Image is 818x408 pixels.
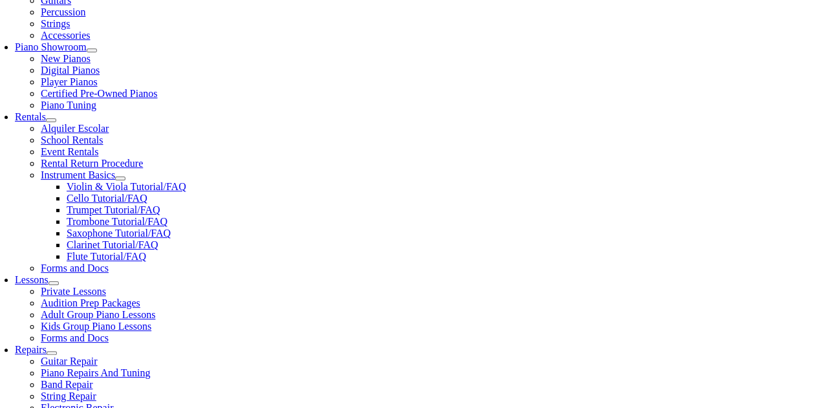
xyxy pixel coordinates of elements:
[67,239,158,250] a: Clarinet Tutorial/FAQ
[41,367,150,378] a: Piano Repairs And Tuning
[41,379,92,390] a: Band Repair
[41,169,115,180] a: Instrument Basics
[15,111,46,122] a: Rentals
[41,88,157,99] a: Certified Pre-Owned Pianos
[41,286,106,297] a: Private Lessons
[67,181,186,192] a: Violin & Viola Tutorial/FAQ
[41,53,91,64] a: New Pianos
[41,309,155,320] a: Adult Group Piano Lessons
[67,216,167,227] a: Trombone Tutorial/FAQ
[41,134,103,145] a: School Rentals
[67,204,160,215] a: Trumpet Tutorial/FAQ
[47,351,57,355] button: Open submenu of Repairs
[41,18,70,29] a: Strings
[15,344,47,355] a: Repairs
[15,41,87,52] a: Piano Showroom
[41,321,151,332] a: Kids Group Piano Lessons
[67,251,146,262] a: Flute Tutorial/FAQ
[15,274,48,285] a: Lessons
[41,123,109,134] a: Alquiler Escolar
[41,158,143,169] a: Rental Return Procedure
[41,100,96,111] a: Piano Tuning
[46,118,56,122] button: Open submenu of Rentals
[41,263,109,274] a: Forms and Docs
[67,193,147,204] a: Cello Tutorial/FAQ
[41,391,96,402] a: String Repair
[41,6,85,17] a: Percussion
[41,356,98,367] a: Guitar Repair
[41,146,98,157] a: Event Rentals
[41,30,90,41] a: Accessories
[41,297,140,308] a: Audition Prep Packages
[41,65,100,76] a: Digital Pianos
[41,332,109,343] a: Forms and Docs
[48,281,59,285] button: Open submenu of Lessons
[41,76,98,87] a: Player Pianos
[67,228,171,239] a: Saxophone Tutorial/FAQ
[115,177,125,180] button: Open submenu of Instrument Basics
[87,48,97,52] button: Open submenu of Piano Showroom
